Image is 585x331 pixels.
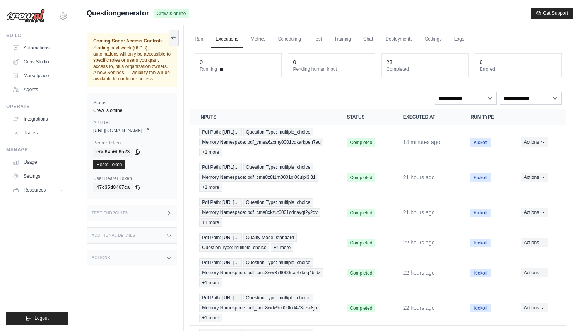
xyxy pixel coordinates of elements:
[394,109,462,125] th: Executed at
[243,294,313,302] span: Question Type: multiple_choice
[93,107,171,114] div: Crew is online
[154,9,189,18] span: Crew is online
[92,211,128,216] h3: Test Endpoints
[34,315,49,321] span: Logout
[470,269,491,277] span: Kickoff
[403,270,435,276] time: August 12, 2025 at 15:05 EDT
[521,303,548,312] button: Actions for execution
[521,173,548,182] button: Actions for execution
[480,58,483,66] div: 0
[470,173,491,182] span: Kickoff
[243,258,313,267] span: Question Type: multiple_choice
[92,233,135,238] h3: Additional Details
[92,256,110,260] h3: Actions
[309,31,327,48] a: Test
[9,127,68,139] a: Traces
[190,31,208,48] a: Run
[6,147,68,153] div: Manage
[199,278,222,287] span: +1 more
[293,58,296,66] div: 0
[199,233,328,252] a: View execution details for Pdf Path
[330,31,356,48] a: Training
[387,66,464,72] dt: Completed
[199,128,241,136] span: Pdf Path: [URL]…
[199,163,241,171] span: Pdf Path: [URL]…
[199,198,328,227] a: View execution details for Pdf Path
[199,258,241,267] span: Pdf Path: [URL]…
[93,160,125,169] a: Reset Token
[6,32,68,39] div: Build
[470,209,491,217] span: Kickoff
[6,9,45,24] img: Logo
[381,31,417,48] a: Deployments
[347,209,375,217] span: Completed
[243,163,313,171] span: Question Type: multiple_choice
[199,243,269,252] span: Question Type: multiple_choice
[93,45,171,81] span: Starting next week (08/18), automations will only be accessible to specific roles or users you gr...
[199,314,222,322] span: +1 more
[9,113,68,125] a: Integrations
[199,233,241,242] span: Pdf Path: [URL]…
[199,294,241,302] span: Pdf Path: [URL]…
[190,109,337,125] th: Inputs
[521,238,548,247] button: Actions for execution
[199,258,328,287] a: View execution details for Pdf Path
[521,137,548,147] button: Actions for execution
[337,109,393,125] th: Status
[93,183,133,192] code: 47c35d8467ca
[199,183,222,192] span: +1 more
[347,304,375,312] span: Completed
[403,139,440,145] time: August 13, 2025 at 12:36 EDT
[347,173,375,182] span: Completed
[403,209,435,216] time: August 12, 2025 at 15:25 EDT
[347,269,375,277] span: Completed
[199,208,320,217] span: Memory Namespace: pdf_cme8xkzut0001cdnayqt2y2dv
[9,156,68,168] a: Usage
[450,31,469,48] a: Logs
[199,138,323,146] span: Memory Namespace: pdf_cmea6zxmy0001cdkarkpen7aq
[93,175,171,182] label: User Bearer Token
[200,58,203,66] div: 0
[521,208,548,217] button: Actions for execution
[6,312,68,325] button: Logout
[200,66,217,72] span: Running
[199,218,222,227] span: +1 more
[531,8,573,19] button: Get Support
[199,163,328,192] a: View execution details for Pdf Path
[470,138,491,147] span: Kickoff
[403,174,435,180] time: August 12, 2025 at 16:11 EDT
[470,239,491,247] span: Kickoff
[403,239,435,246] time: August 12, 2025 at 15:15 EDT
[9,184,68,196] button: Resources
[93,140,171,146] label: Bearer Token
[93,100,171,106] label: Status
[347,239,375,247] span: Completed
[93,38,171,44] span: Coming Soon: Access Controls
[243,128,313,136] span: Question Type: multiple_choice
[199,294,328,322] a: View execution details for Pdf Path
[199,173,318,182] span: Memory Namespace: pdf_cme8z8f1m0001oj08uipl3l31
[274,31,306,48] a: Scheduling
[243,198,313,207] span: Question Type: multiple_choice
[9,42,68,54] a: Automations
[24,187,46,193] span: Resources
[199,198,241,207] span: Pdf Path: [URL]…
[271,243,293,252] span: +4 more
[293,66,370,72] dt: Pending human input
[9,56,68,68] a: Crew Studio
[521,268,548,277] button: Actions for execution
[93,127,142,134] span: [URL][DOMAIN_NAME]
[93,120,171,126] label: API URL
[199,128,328,156] a: View execution details for Pdf Path
[211,31,243,48] a: Executions
[9,70,68,82] a: Marketplace
[420,31,446,48] a: Settings
[199,304,320,312] span: Memory Namespace: pdf_cme8wdv9n000lcd473ipsc8jh
[461,109,511,125] th: Run Type
[199,148,222,156] span: +1 more
[347,138,375,147] span: Completed
[359,31,378,48] a: Chat
[480,66,557,72] dt: Errored
[9,83,68,96] a: Agents
[9,170,68,182] a: Settings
